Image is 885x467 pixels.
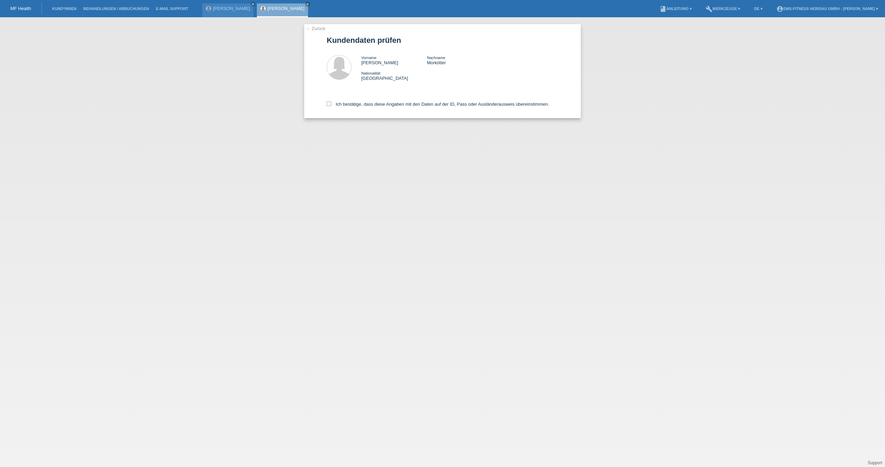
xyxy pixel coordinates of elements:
[306,2,309,6] i: close
[10,6,31,11] a: MF Health
[80,7,152,11] a: Behandlungen / Abbuchungen
[702,7,744,11] a: buildWerkzeuge ▾
[427,55,493,65] div: Morkötter
[660,6,667,12] i: book
[268,6,305,11] a: [PERSON_NAME]
[251,2,255,6] i: close
[751,7,766,11] a: DE ▾
[706,6,712,12] i: build
[656,7,695,11] a: bookAnleitung ▾
[306,26,325,31] a: ← Zurück
[251,2,255,7] a: close
[213,6,250,11] a: [PERSON_NAME]
[305,2,310,7] a: close
[361,56,376,60] span: Vorname
[361,70,427,81] div: [GEOGRAPHIC_DATA]
[361,71,380,75] span: Nationalität
[868,460,882,465] a: Support
[427,56,445,60] span: Nachname
[152,7,192,11] a: E-Mail Support
[776,6,783,12] i: account_circle
[327,102,549,107] label: Ich bestätige, dass diese Angaben mit den Daten auf der ID, Pass oder Ausländerausweis übereinsti...
[773,7,882,11] a: account_circleEMS-Fitness Herisau GmbH - [PERSON_NAME] ▾
[327,36,558,45] h1: Kundendaten prüfen
[361,55,427,65] div: [PERSON_NAME]
[49,7,80,11] a: Kund*innen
